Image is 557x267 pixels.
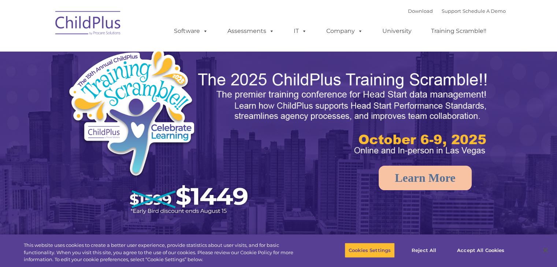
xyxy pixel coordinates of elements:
[102,48,124,54] span: Last name
[345,242,395,258] button: Cookies Settings
[424,24,494,38] a: Training Scramble!!
[220,24,282,38] a: Assessments
[24,242,307,263] div: This website uses cookies to create a better user experience, provide statistics about user visit...
[375,24,419,38] a: University
[408,8,506,14] font: |
[52,6,125,42] img: ChildPlus by Procare Solutions
[286,24,314,38] a: IT
[453,242,508,258] button: Accept All Cookies
[379,166,472,190] a: Learn More
[319,24,370,38] a: Company
[401,242,447,258] button: Reject All
[463,8,506,14] a: Schedule A Demo
[442,8,461,14] a: Support
[102,78,133,84] span: Phone number
[408,8,433,14] a: Download
[537,242,553,258] button: Close
[167,24,215,38] a: Software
